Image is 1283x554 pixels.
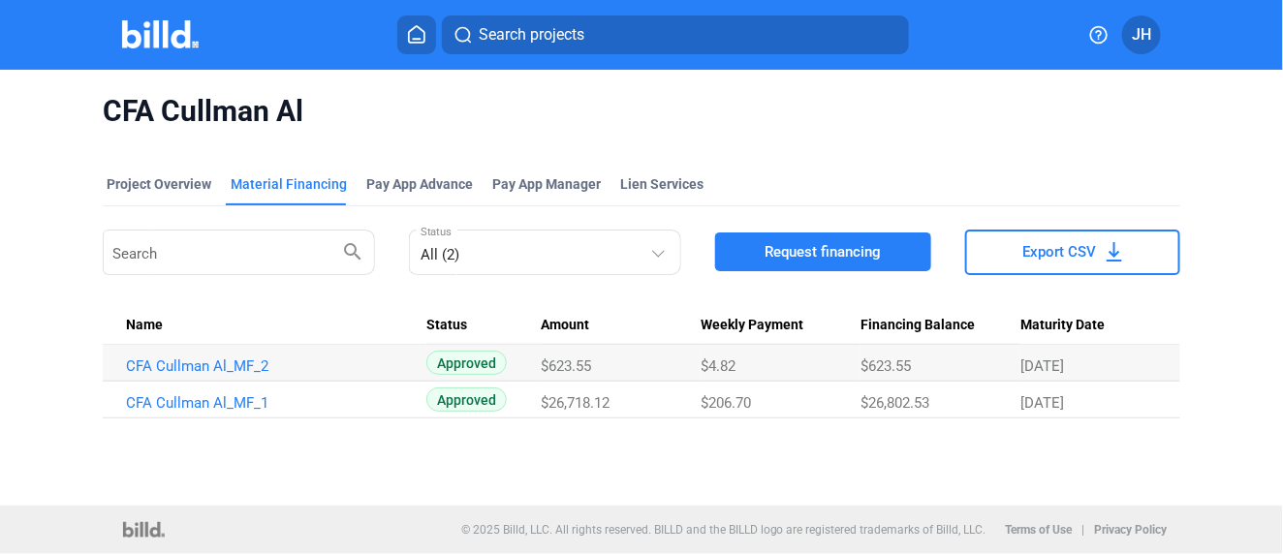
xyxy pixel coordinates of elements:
p: © 2025 Billd, LLC. All rights reserved. BILLD and the BILLD logo are registered trademarks of Bil... [461,523,986,537]
p: | [1082,523,1085,537]
div: Amount [541,317,701,334]
mat-icon: search [342,239,365,262]
span: Amount [541,317,589,334]
div: Financing Balance [861,317,1020,334]
img: logo [123,522,165,538]
button: Export CSV [965,230,1180,275]
span: $623.55 [541,357,591,375]
span: $4.82 [701,357,735,375]
span: Request financing [765,242,881,262]
a: CFA Cullman Al_MF_1 [126,394,411,412]
span: $26,718.12 [541,394,610,412]
b: Terms of Use [1006,523,1073,537]
div: Project Overview [107,174,211,194]
span: [DATE] [1020,357,1064,375]
button: Search projects [442,15,909,54]
span: Status [426,317,467,334]
span: Name [126,317,163,334]
span: Approved [426,387,507,412]
div: Status [426,317,541,334]
div: Lien Services [620,174,704,194]
div: Maturity Date [1020,317,1157,334]
span: Search projects [479,23,584,46]
span: Approved [426,351,507,375]
button: Request financing [715,232,930,271]
button: JH [1122,15,1161,54]
span: JH [1132,23,1151,46]
div: Pay App Advance [366,174,473,194]
span: Export CSV [1023,242,1097,262]
span: $623.55 [861,357,911,375]
div: Name [126,317,426,334]
b: Privacy Policy [1095,523,1168,537]
div: Material Financing [231,174,347,194]
span: Maturity Date [1020,317,1105,334]
span: [DATE] [1020,394,1064,412]
span: $206.70 [701,394,751,412]
img: Billd Company Logo [122,20,199,48]
span: CFA Cullman Al [103,93,1180,130]
span: Financing Balance [861,317,975,334]
div: Weekly Payment [701,317,861,334]
span: Pay App Manager [492,174,601,194]
mat-select-trigger: All (2) [421,246,459,263]
span: $26,802.53 [861,394,929,412]
a: CFA Cullman Al_MF_2 [126,357,411,375]
span: Weekly Payment [701,317,803,334]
